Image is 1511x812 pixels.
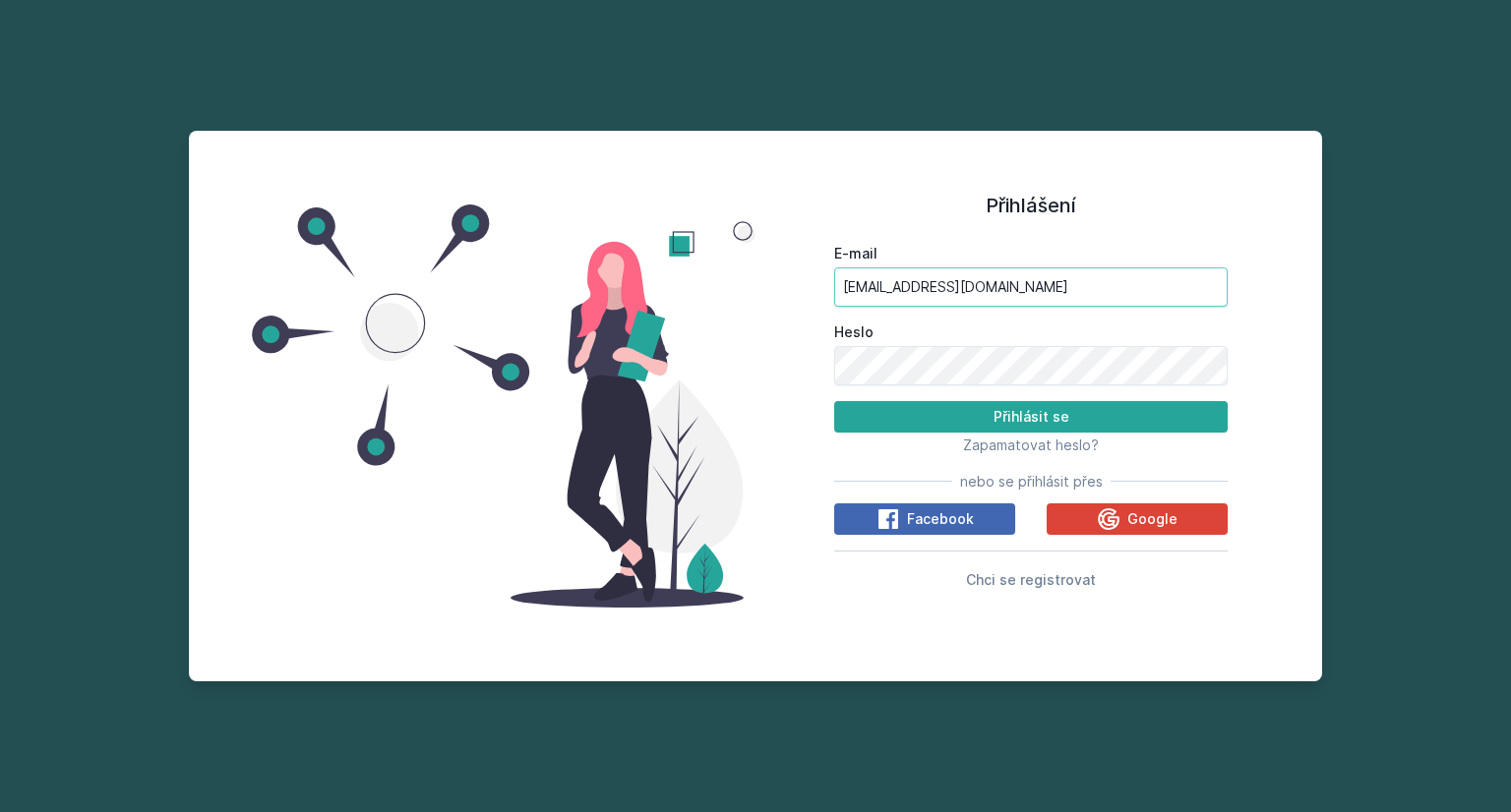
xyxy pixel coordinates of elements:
button: Přihlásit se [834,401,1228,433]
font: Přihlásit se [994,408,1069,425]
font: Zapamatovat heslo? [963,436,1099,453]
font: Přihlášení [986,194,1076,217]
font: Google [1127,510,1178,527]
font: Chci se registrovat [966,571,1096,588]
button: Google [1047,503,1228,535]
font: E-mail [834,245,877,261]
font: nebo se přihlásit přes [960,473,1103,490]
input: Tvoje e-mailová adresa [834,267,1228,307]
font: Heslo [834,323,874,340]
font: Facebook [907,510,974,527]
button: Facebook [834,503,1015,535]
button: Chci se registrovat [966,567,1096,591]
